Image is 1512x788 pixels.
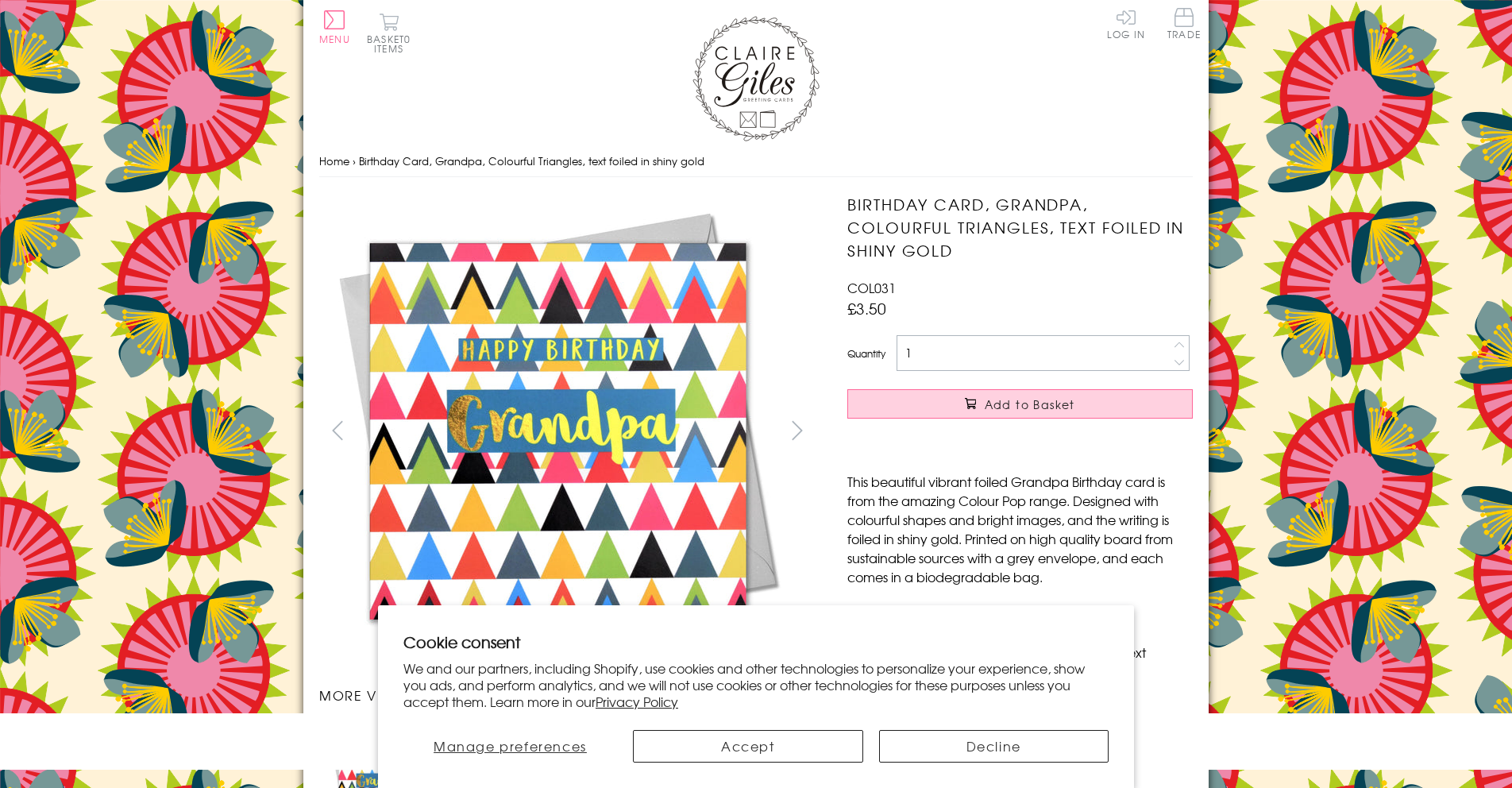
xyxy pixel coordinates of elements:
[359,153,704,168] span: Birthday Card, Grandpa, Colourful Triangles, text foiled in shiny gold
[692,16,820,141] img: Claire Giles Greetings Cards
[596,692,678,711] a: Privacy Policy
[403,730,617,763] button: Manage preferences
[1107,8,1145,39] a: Log In
[403,631,1109,653] h2: Cookie consent
[319,412,355,448] button: prev
[816,193,1292,670] img: Birthday Card, Grandpa, Colourful Triangles, text foiled in shiny gold
[319,10,350,44] button: Menu
[367,13,411,53] button: Basket0 items
[319,145,1193,178] nav: breadcrumbs
[319,153,349,168] a: Home
[633,730,863,763] button: Accept
[374,32,411,56] span: 0 items
[319,32,350,46] span: Menu
[847,389,1193,419] button: Add to Basket
[1167,8,1201,42] a: Trade
[319,686,816,705] h3: More views
[847,278,896,297] span: COL031
[985,396,1075,412] span: Add to Basket
[780,412,816,448] button: next
[847,346,885,361] label: Quantity
[847,472,1193,586] p: This beautiful vibrant foiled Grandpa Birthday card is from the amazing Colour Pop range. Designe...
[1167,8,1201,39] span: Trade
[879,730,1109,763] button: Decline
[847,193,1193,261] h1: Birthday Card, Grandpa, Colourful Triangles, text foiled in shiny gold
[403,660,1109,709] p: We and our partners, including Shopify, use cookies and other technologies to personalize your ex...
[353,153,356,168] span: ›
[434,736,587,755] span: Manage preferences
[847,297,886,319] span: £3.50
[319,193,796,670] img: Birthday Card, Grandpa, Colourful Triangles, text foiled in shiny gold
